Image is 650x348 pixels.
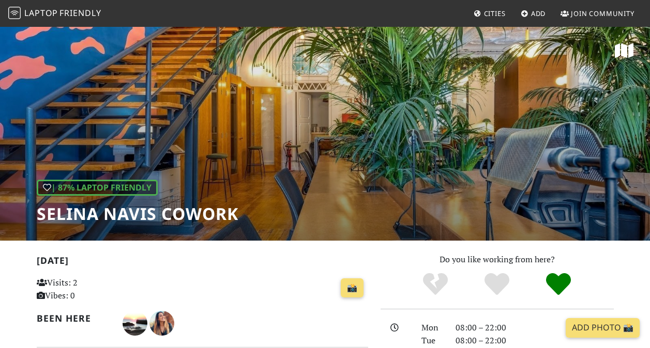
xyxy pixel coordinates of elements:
[517,4,550,23] a: Add
[8,5,101,23] a: LaptopFriendly LaptopFriendly
[37,255,368,270] h2: [DATE]
[531,9,546,18] span: Add
[470,4,510,23] a: Cities
[571,9,634,18] span: Join Community
[149,317,174,328] span: Fernanda Nicolini von Pfuhl
[405,272,466,297] div: No
[24,7,58,19] span: Laptop
[381,253,614,266] p: Do you like working from here?
[8,7,21,19] img: LaptopFriendly
[484,9,506,18] span: Cities
[123,311,147,336] img: 3143-nuno.jpg
[527,272,589,297] div: Definitely!
[466,272,528,297] div: Yes
[123,317,149,328] span: Nuno
[415,334,449,347] div: Tue
[556,4,639,23] a: Join Community
[341,278,364,298] a: 📸
[449,334,620,347] div: 08:00 – 22:00
[59,7,101,19] span: Friendly
[37,313,110,324] h2: Been here
[37,180,158,196] div: | 87% Laptop Friendly
[149,311,174,336] img: 2664-fernanda.jpg
[566,318,640,338] a: Add Photo 📸
[415,321,449,335] div: Mon
[37,204,238,224] h1: Selina Navis CoWork
[37,276,139,303] p: Visits: 2 Vibes: 0
[449,321,620,335] div: 08:00 – 22:00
